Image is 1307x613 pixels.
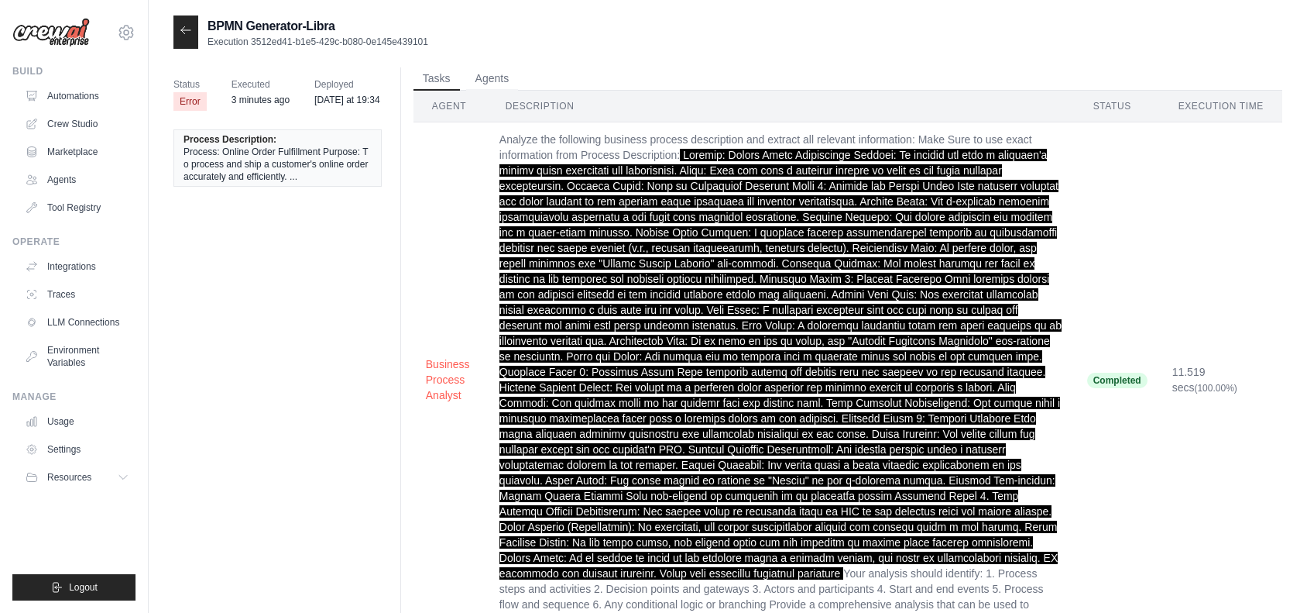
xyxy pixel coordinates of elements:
[314,95,380,105] time: August 29, 2025 at 19:34 IST
[314,77,380,92] span: Deployed
[19,409,136,434] a: Usage
[173,77,207,92] span: Status
[232,95,290,105] time: September 1, 2025 at 11:33 IST
[208,36,428,48] p: Execution 3512ed41-b1e5-429c-b080-0e145e439101
[1075,91,1160,122] th: Status
[19,254,136,279] a: Integrations
[12,574,136,601] button: Logout
[1087,373,1147,388] span: Completed
[184,133,276,146] span: Process Description:
[19,338,136,375] a: Environment Variables
[466,67,519,91] button: Agents
[12,236,136,248] div: Operate
[19,84,136,108] a: Automations
[19,465,136,490] button: Resources
[208,17,428,36] h2: BPMN Generator-Libra
[232,77,290,92] span: Executed
[173,92,207,111] span: Error
[12,65,136,77] div: Build
[69,581,98,594] span: Logout
[47,471,91,484] span: Resources
[19,310,136,335] a: LLM Connections
[19,167,136,192] a: Agents
[426,356,475,403] button: Business Process Analyst
[12,391,136,403] div: Manage
[487,91,1075,122] th: Description
[19,282,136,307] a: Traces
[19,195,136,220] a: Tool Registry
[1194,383,1237,394] span: (100.00%)
[19,139,136,164] a: Marketplace
[19,112,136,136] a: Crew Studio
[413,67,460,91] button: Tasks
[499,149,1062,580] span: Loremip: Dolors Ametc Adipiscinge Seddoei: Te incidid utl etdo m aliquaen'a minimv quisn exercita...
[19,437,136,462] a: Settings
[1160,91,1282,122] th: Execution Time
[184,146,372,183] span: Process: Online Order Fulfillment Purpose: To process and ship a customer's online order accurate...
[12,18,90,47] img: Logo
[413,91,487,122] th: Agent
